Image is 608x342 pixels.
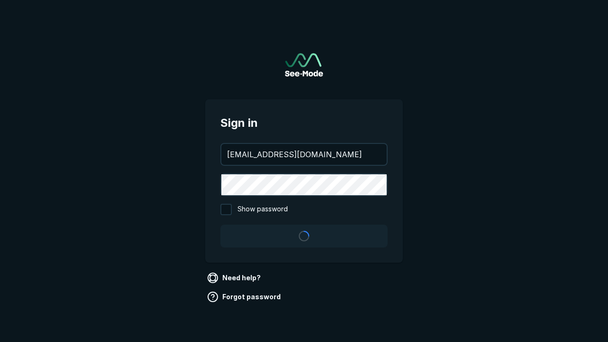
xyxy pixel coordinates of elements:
span: Sign in [220,114,388,132]
a: Go to sign in [285,53,323,76]
span: Show password [237,204,288,215]
img: See-Mode Logo [285,53,323,76]
a: Need help? [205,270,265,285]
a: Forgot password [205,289,285,304]
input: your@email.com [221,144,387,165]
